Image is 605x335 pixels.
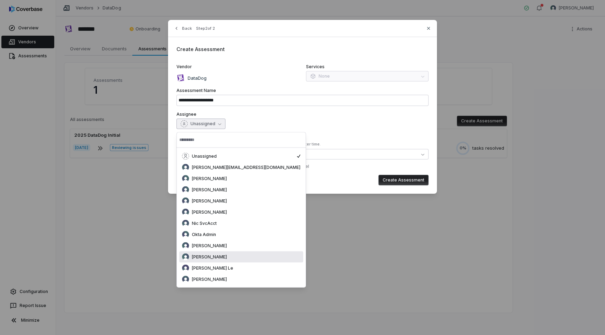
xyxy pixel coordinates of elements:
img: Thuy Le avatar [182,265,189,272]
span: [PERSON_NAME] [192,243,227,249]
label: Assignee [176,112,429,117]
span: [PERSON_NAME] [192,254,227,260]
span: [PERSON_NAME] [192,187,227,193]
p: DataDog [185,75,207,82]
div: Suggestions [179,151,303,285]
label: Services [306,64,429,70]
button: Create Assessment [378,175,429,185]
span: Nic SvcAcct [192,221,217,226]
span: [PERSON_NAME] [192,277,227,282]
span: Step 2 of 2 [196,26,215,31]
span: [PERSON_NAME][EMAIL_ADDRESS][DOMAIN_NAME] [192,165,300,170]
img: Sayantan Bhattacherjee avatar [182,254,189,261]
img: Emmet Murray avatar [182,209,189,216]
img: Adeola Ajiginni avatar [182,175,189,182]
span: Create Assessment [176,46,225,52]
span: Unassigned [192,154,217,159]
span: Okta Admin [192,232,216,237]
img: Alan Mac Kenna avatar [182,186,189,193]
button: Back [172,22,194,35]
label: Assessment Name [176,88,429,93]
img: null null avatar [182,164,189,171]
img: Christina Chen avatar [182,198,189,205]
img: Okta Admin avatar [182,231,189,238]
span: Unassigned [190,121,215,127]
span: Vendor [176,64,192,70]
span: [PERSON_NAME] [192,176,227,181]
img: Nic SvcAcct avatar [182,220,189,227]
span: [PERSON_NAME] [192,198,227,204]
img: Tomo Majima avatar [182,276,189,283]
span: [PERSON_NAME] Le [192,265,233,271]
img: Samuel Folarin avatar [182,242,189,249]
span: [PERSON_NAME] [192,209,227,215]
